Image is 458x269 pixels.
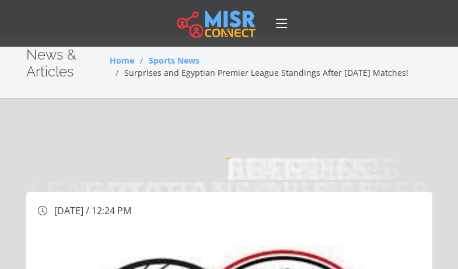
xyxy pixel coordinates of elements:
[149,55,200,66] a: Sports News
[110,55,134,66] a: Home
[124,67,408,78] span: Surprises and Egyptian Premier League Standings After [DATE] Matches!
[177,9,255,38] img: main.misr_connect
[54,204,131,217] span: [DATE] / 12:24 PM
[26,46,76,80] span: News & Articles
